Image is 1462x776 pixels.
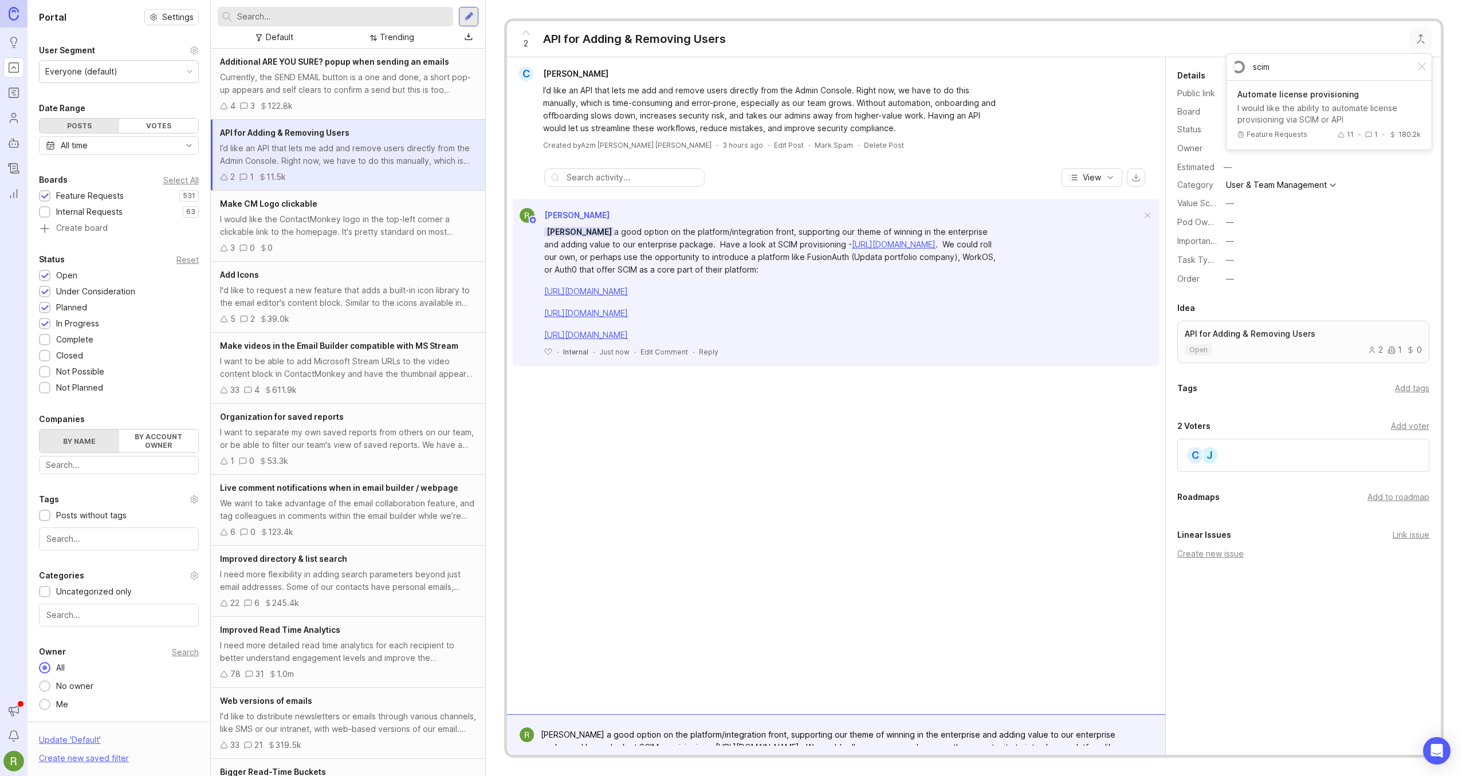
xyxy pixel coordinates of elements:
div: · [858,140,859,150]
div: Currently, the SEND EMAIL button is a one and done, a short pop-up appears and self clears to con... [220,71,476,96]
div: Posts without tags [56,509,127,522]
a: API for Adding & Removing UsersI’d like an API that lets me add and remove users directly from th... [211,120,485,191]
p: open [1189,345,1208,354]
button: Announcements [3,700,24,721]
a: Autopilot [3,133,24,153]
div: Categories [39,569,84,582]
div: 3 [230,242,235,254]
button: View [1062,168,1122,187]
div: Add voter [1391,420,1429,432]
div: — [1226,197,1234,210]
label: Value Scale [1177,198,1221,208]
div: 2 [250,313,255,325]
div: All [50,661,70,674]
a: C[PERSON_NAME] [512,66,618,81]
a: Settings [144,9,199,25]
div: 2 [1368,346,1383,354]
div: · [693,347,694,357]
div: Posts [40,119,119,133]
div: Reply [699,347,718,357]
a: Changelog [3,158,24,179]
div: — [1226,254,1234,266]
div: Details [1177,69,1205,82]
div: — [1226,273,1234,285]
label: Task Type [1177,255,1218,265]
span: Add Icons [220,270,259,279]
div: Create new saved filter [39,752,129,765]
span: 2 [524,37,528,50]
button: Mark Spam [815,140,853,150]
div: 11 1 180.2k [1338,128,1421,141]
div: C [518,66,533,81]
a: Ryan Duguid[PERSON_NAME] [513,208,610,223]
a: Roadmaps [3,82,24,103]
span: Settings [162,11,194,23]
div: — [1226,235,1234,247]
div: a good option on the platform/integration front, supporting our theme of winning in the enterpris... [544,226,1003,276]
div: Closed [56,349,83,362]
div: 4 [254,384,260,396]
div: User Segment [39,44,95,57]
div: I would like the ability to automate license provisioning via SCIM or API [1237,103,1421,125]
div: 11.5k [266,171,286,183]
div: API for Adding & Removing Users [543,31,726,47]
a: Make CM Logo clickableI would like the ContactMonkey logo in the top-left corner a clickable link... [211,191,485,262]
span: Just now [599,347,630,357]
div: 22 [230,597,239,609]
div: 1 [230,455,234,467]
div: 39.0k [268,313,289,325]
p: API for Adding & Removing Users [1185,328,1422,340]
div: 4 [230,100,235,112]
div: Internal Requests [56,206,123,218]
input: Search... [46,459,192,471]
span: Additional ARE YOU SURE? popup when sending an emails [220,57,449,66]
div: Category [1177,179,1217,191]
label: Importance [1177,236,1220,246]
div: 78 [230,668,241,680]
input: Merging... [1253,61,1407,73]
div: Roadmaps [1177,490,1220,504]
div: 5 [230,313,235,325]
div: I’d like an API that lets me add and remove users directly from the Admin Console. Right now, we ... [220,142,476,167]
div: Public link [1177,87,1217,100]
div: I need more detailed read time analytics for each recipient to better understand engagement level... [220,639,476,664]
div: 0 [1406,346,1422,354]
div: Update ' Default ' [39,734,101,752]
input: Search activity... [567,171,698,184]
a: Ideas [3,32,24,53]
div: 0 [249,455,254,467]
div: 1.0m [277,668,294,680]
svg: toggle icon [180,141,198,150]
div: 0 [268,242,273,254]
div: 31 [256,668,264,680]
div: Tags [1177,381,1197,395]
button: Notifications [3,726,24,746]
div: Companies [39,412,85,426]
img: Ryan Duguid [520,208,535,223]
div: Boards [39,173,68,187]
a: Improved directory & list searchI need more flexibility in adding search parameters beyond just e... [211,546,485,617]
div: Everyone (default) [45,65,117,78]
div: Add to roadmap [1367,491,1429,503]
div: Not Possible [56,365,104,378]
span: Organization for saved reports [220,412,344,422]
div: 1 [1388,346,1402,354]
button: Close button [1409,27,1432,50]
div: Internal [563,347,588,357]
div: 611.9k [272,384,297,396]
a: [URL][DOMAIN_NAME] [544,308,628,318]
div: Open [56,269,77,282]
span: 3 hours ago [722,140,763,150]
a: [URL][DOMAIN_NAME] [544,286,628,296]
p: 531 [183,191,195,200]
div: Owner [39,645,66,659]
div: I want to be able to add Microsoft Stream URLs to the video content block in ContactMonkey and ha... [220,355,476,380]
div: 2 [230,171,235,183]
a: Portal [3,57,24,78]
div: · [768,140,769,150]
div: Default [266,31,293,44]
span: [PERSON_NAME] [544,227,614,237]
div: Estimated [1177,163,1215,171]
a: Add IconsI'd like to request a new feature that adds a built-in icon library to the email editor'... [211,262,485,333]
div: · [634,347,636,357]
